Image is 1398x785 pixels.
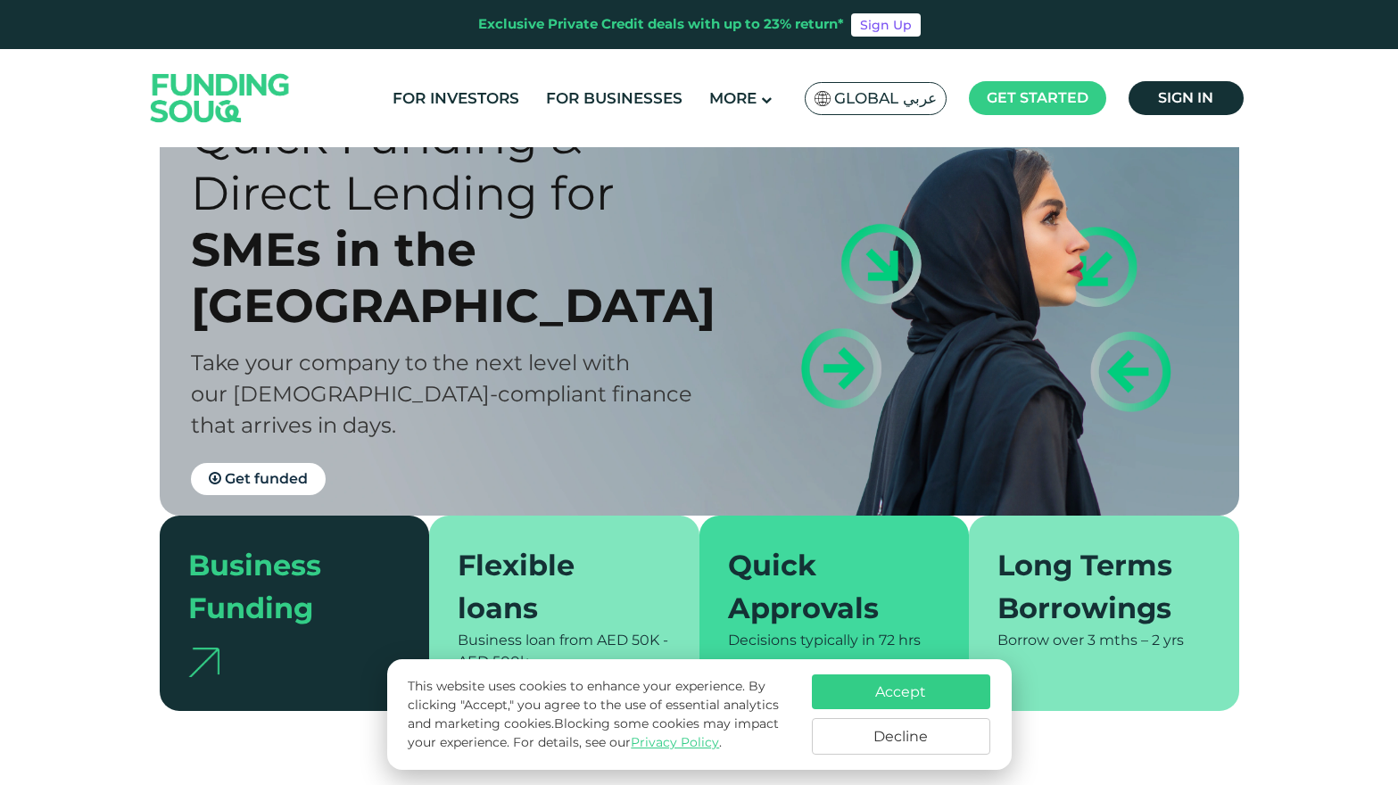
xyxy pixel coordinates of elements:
div: Flexible loans [458,544,649,630]
button: Accept [812,674,990,709]
span: Get started [987,89,1088,106]
span: Sign in [1158,89,1213,106]
img: SA Flag [815,91,831,106]
span: Take your company to the next level with our [DEMOGRAPHIC_DATA]-compliant finance that arrives in... [191,350,692,438]
div: Quick Approvals [728,544,920,630]
button: Decline [812,718,990,755]
span: Get funded [225,470,308,487]
a: Get funded [191,463,326,495]
div: Exclusive Private Credit deals with up to 23% return* [478,14,844,35]
a: For Businesses [542,84,687,113]
div: Quick Funding & Direct Lending for [191,109,731,221]
span: 72 hrs [879,632,921,649]
div: SMEs in the [GEOGRAPHIC_DATA] [191,221,731,334]
span: Global عربي [834,88,937,109]
span: Business loan from [458,632,593,649]
a: Sign Up [851,13,921,37]
a: Privacy Policy [631,734,719,750]
a: For Investors [388,84,524,113]
span: More [709,89,757,107]
img: Logo [133,53,308,143]
img: arrow [188,648,219,677]
div: Business Funding [188,544,380,630]
p: This website uses cookies to enhance your experience. By clicking "Accept," you agree to the use ... [408,677,793,752]
div: Long Terms Borrowings [997,544,1189,630]
span: Blocking some cookies may impact your experience. [408,715,779,750]
span: 3 mths – 2 yrs [1088,632,1184,649]
span: For details, see our . [513,734,722,750]
a: Sign in [1129,81,1244,115]
span: Borrow over [997,632,1084,649]
span: Decisions typically in [728,632,875,649]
